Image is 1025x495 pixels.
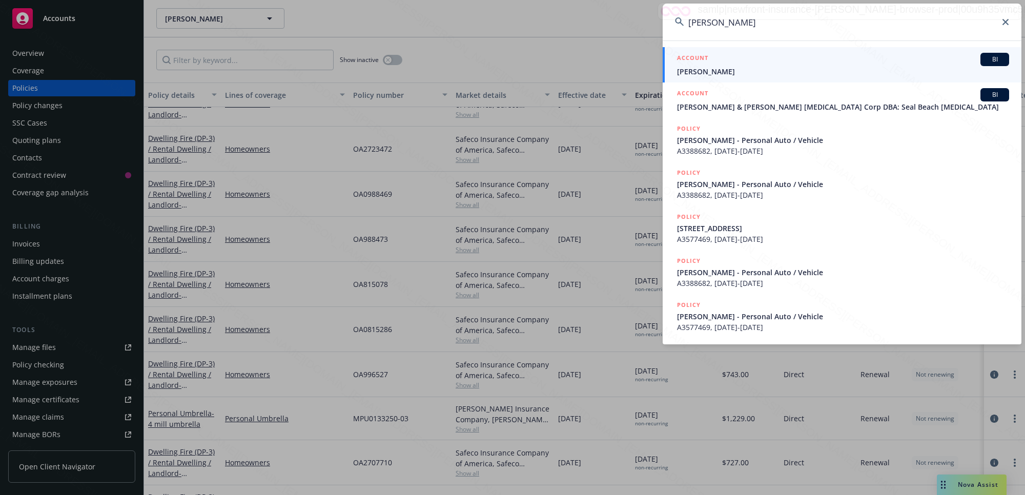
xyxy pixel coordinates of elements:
span: A3577469, [DATE]-[DATE] [677,322,1009,333]
span: A3388682, [DATE]-[DATE] [677,146,1009,156]
a: POLICY[PERSON_NAME] - Personal Auto / VehicleA3388682, [DATE]-[DATE] [663,162,1021,206]
span: [STREET_ADDRESS] [677,223,1009,234]
span: [PERSON_NAME] [677,66,1009,77]
h5: ACCOUNT [677,53,708,65]
span: BI [985,55,1005,64]
span: A3577469, [DATE]-[DATE] [677,234,1009,244]
input: Search... [663,4,1021,40]
span: [PERSON_NAME] - Personal Auto / Vehicle [677,311,1009,322]
span: A3388682, [DATE]-[DATE] [677,190,1009,200]
a: POLICY[PERSON_NAME] - Personal Auto / VehicleA3388682, [DATE]-[DATE] [663,250,1021,294]
span: [PERSON_NAME] & [PERSON_NAME] [MEDICAL_DATA] Corp DBA: Seal Beach [MEDICAL_DATA] [677,101,1009,112]
span: [PERSON_NAME] - Personal Auto / Vehicle [677,267,1009,278]
h5: POLICY [677,300,701,310]
h5: POLICY [677,123,701,134]
h5: ACCOUNT [677,88,708,100]
h5: POLICY [677,256,701,266]
span: [PERSON_NAME] - Personal Auto / Vehicle [677,179,1009,190]
a: ACCOUNTBI[PERSON_NAME] [663,47,1021,82]
span: [PERSON_NAME] - Personal Auto / Vehicle [677,135,1009,146]
span: BI [985,90,1005,99]
a: ACCOUNTBI[PERSON_NAME] & [PERSON_NAME] [MEDICAL_DATA] Corp DBA: Seal Beach [MEDICAL_DATA] [663,82,1021,118]
a: POLICY[PERSON_NAME] - Personal Auto / VehicleA3577469, [DATE]-[DATE] [663,294,1021,338]
h5: POLICY [677,168,701,178]
a: POLICY[PERSON_NAME] - Personal Auto / VehicleA3388682, [DATE]-[DATE] [663,118,1021,162]
span: A3388682, [DATE]-[DATE] [677,278,1009,288]
a: POLICY[STREET_ADDRESS]A3577469, [DATE]-[DATE] [663,206,1021,250]
h5: POLICY [677,212,701,222]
